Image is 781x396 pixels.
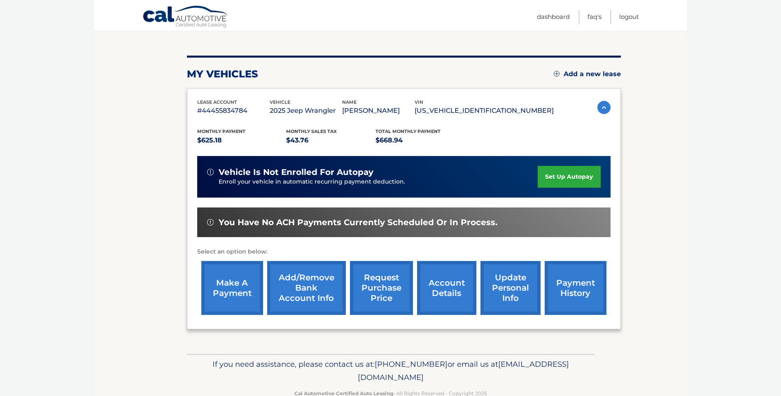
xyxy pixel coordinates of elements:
[358,359,569,382] span: [EMAIL_ADDRESS][DOMAIN_NAME]
[219,217,497,228] span: You have no ACH payments currently scheduled or in process.
[554,71,560,77] img: add.svg
[270,105,342,116] p: 2025 Jeep Wrangler
[375,135,465,146] p: $668.94
[587,10,601,23] a: FAQ's
[219,177,538,186] p: Enroll your vehicle in automatic recurring payment deduction.
[415,99,423,105] span: vin
[286,135,375,146] p: $43.76
[197,247,611,257] p: Select an option below:
[619,10,639,23] a: Logout
[192,358,589,384] p: If you need assistance, please contact us at: or email us at
[415,105,554,116] p: [US_VEHICLE_IDENTIFICATION_NUMBER]
[201,261,263,315] a: make a payment
[417,261,476,315] a: account details
[350,261,413,315] a: request purchase price
[537,10,570,23] a: Dashboard
[197,105,270,116] p: #44455834784
[142,5,229,29] a: Cal Automotive
[375,359,448,369] span: [PHONE_NUMBER]
[286,128,337,134] span: Monthly sales Tax
[342,105,415,116] p: [PERSON_NAME]
[597,101,611,114] img: accordion-active.svg
[197,135,287,146] p: $625.18
[207,219,214,226] img: alert-white.svg
[197,128,245,134] span: Monthly Payment
[207,169,214,175] img: alert-white.svg
[270,99,290,105] span: vehicle
[267,261,346,315] a: Add/Remove bank account info
[187,68,258,80] h2: my vehicles
[480,261,541,315] a: update personal info
[554,70,621,78] a: Add a new lease
[342,99,357,105] span: name
[375,128,441,134] span: Total Monthly Payment
[219,167,373,177] span: vehicle is not enrolled for autopay
[197,99,237,105] span: lease account
[545,261,606,315] a: payment history
[538,166,600,188] a: set up autopay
